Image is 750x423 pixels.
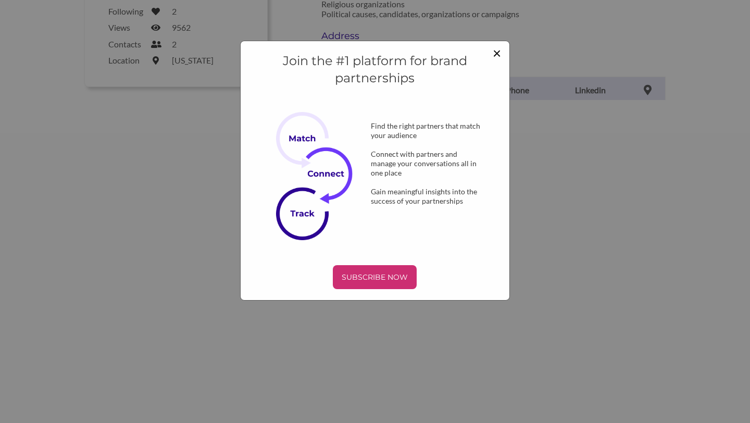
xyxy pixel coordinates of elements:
div: Connect with partners and manage your conversations all in one place [354,150,498,178]
div: Gain meaningful insights into the success of your partnerships [354,187,498,206]
span: × [493,44,501,61]
a: SUBSCRIBE NOW [252,265,499,289]
h4: Join the #1 platform for brand partnerships [252,52,499,87]
button: Close modal [493,45,501,60]
p: SUBSCRIBE NOW [337,269,413,285]
img: Subscribe Now Image [276,112,364,240]
div: Find the right partners that match your audience [354,121,498,140]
